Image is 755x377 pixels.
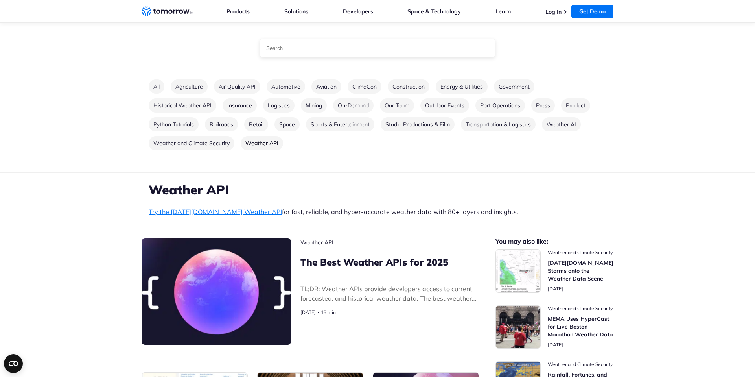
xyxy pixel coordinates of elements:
span: Estimated reading time [321,309,336,316]
a: Go to category Weather AI [542,117,581,131]
a: Read The Best Weather APIs for 2025 [142,238,479,345]
span: publish date [300,309,316,316]
a: Go to category Port Operations [475,98,525,113]
a: Go to category Weather and Climate Security [149,136,234,150]
span: post catecory [548,361,613,368]
span: post catecory [300,238,479,246]
ul: Blog categories list [149,79,606,150]
a: Go to category ClimaCon [348,79,381,94]
input: Type a search term [260,39,495,57]
a: Home link [142,6,193,17]
span: post catecory [548,305,613,312]
a: Go to category Mining [301,98,327,113]
a: Go to category Outdoor Events [420,98,469,113]
p: post excerpt [300,284,479,303]
a: Go to category Sports & Entertainment [306,117,374,131]
button: Open CMP widget [4,354,23,373]
a: Go to category Automotive [267,79,305,94]
a: Go to category Space [274,117,300,131]
h1: Weather API [149,181,606,198]
a: Go to category Studio Productions & Film [381,117,455,131]
a: Go to category Aviation [311,79,341,94]
a: Go to category Historical Weather API [149,98,216,113]
a: Go to category Railroads [205,117,238,131]
a: Go to category Python Tutorials [149,117,199,131]
span: post catecory [548,249,613,256]
a: Go to category Construction [388,79,429,94]
h3: The Best Weather APIs for 2025 [300,256,479,268]
span: publish date [548,342,563,347]
a: Go to category Transportation & Logistics [461,117,536,131]
a: Go to category Logistics [263,98,295,113]
a: Log In [545,8,562,15]
a: Go to category On-Demand [333,98,374,113]
h3: MEMA Uses HyperCast for Live Boston Marathon Weather Data [548,315,613,338]
h3: [DATE][DOMAIN_NAME] Storms onto the Weather Data Scene [548,259,613,283]
a: Go to category Energy & Utilities [436,79,488,94]
a: Go to category Retail [244,117,268,131]
a: Solutions [284,8,308,15]
h2: You may also like: [495,238,613,244]
a: Space & Technology [407,8,461,15]
a: Try the [DATE][DOMAIN_NAME] Weather API [149,208,282,216]
a: Go to category Weather API [241,136,283,150]
a: Learn [495,8,511,15]
span: · [318,309,319,316]
a: Go to category Our Team [380,98,414,113]
a: Go to all categories [149,79,164,94]
a: Go to category Insurance [223,98,257,113]
a: Go to category Government [494,79,534,94]
a: Read MEMA Uses HyperCast for Live Boston Marathon Weather Data [495,305,613,349]
a: Get Demo [571,5,613,18]
a: Go to category Agriculture [171,79,208,94]
a: Go to category Product [561,98,590,113]
p: for fast, reliable, and hyper-accurate weather data with 80+ layers and insights. [149,207,606,216]
a: Developers [343,8,373,15]
a: Go to category Air Quality API [214,79,260,94]
a: Products [226,8,250,15]
a: Go to category Press [531,98,555,113]
span: publish date [548,286,563,292]
a: Read Tomorrow.io Storms onto the Weather Data Scene [495,249,613,293]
